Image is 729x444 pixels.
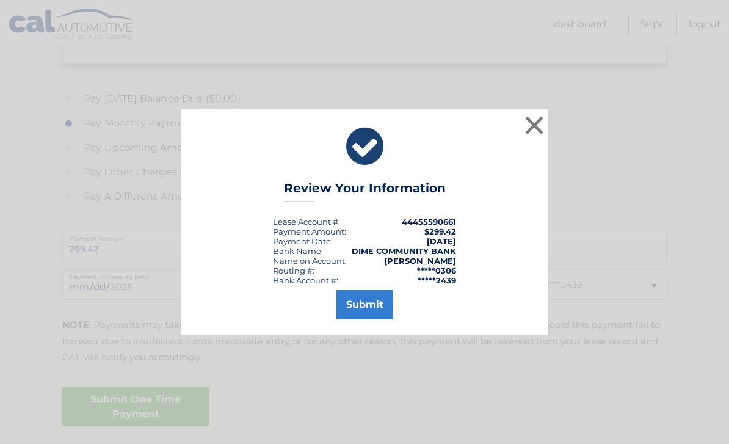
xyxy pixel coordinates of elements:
[284,181,446,202] h3: Review Your Information
[273,227,346,236] div: Payment Amount:
[427,236,456,246] span: [DATE]
[273,236,333,246] div: :
[336,290,393,319] button: Submit
[273,217,340,227] div: Lease Account #:
[402,217,456,227] strong: 44455590661
[273,275,338,285] div: Bank Account #:
[522,113,546,137] button: ×
[424,227,456,236] span: $299.42
[384,256,456,266] strong: [PERSON_NAME]
[273,256,347,266] div: Name on Account:
[273,236,331,246] span: Payment Date
[273,266,314,275] div: Routing #:
[352,246,456,256] strong: DIME COMMUNITY BANK
[273,246,323,256] div: Bank Name:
